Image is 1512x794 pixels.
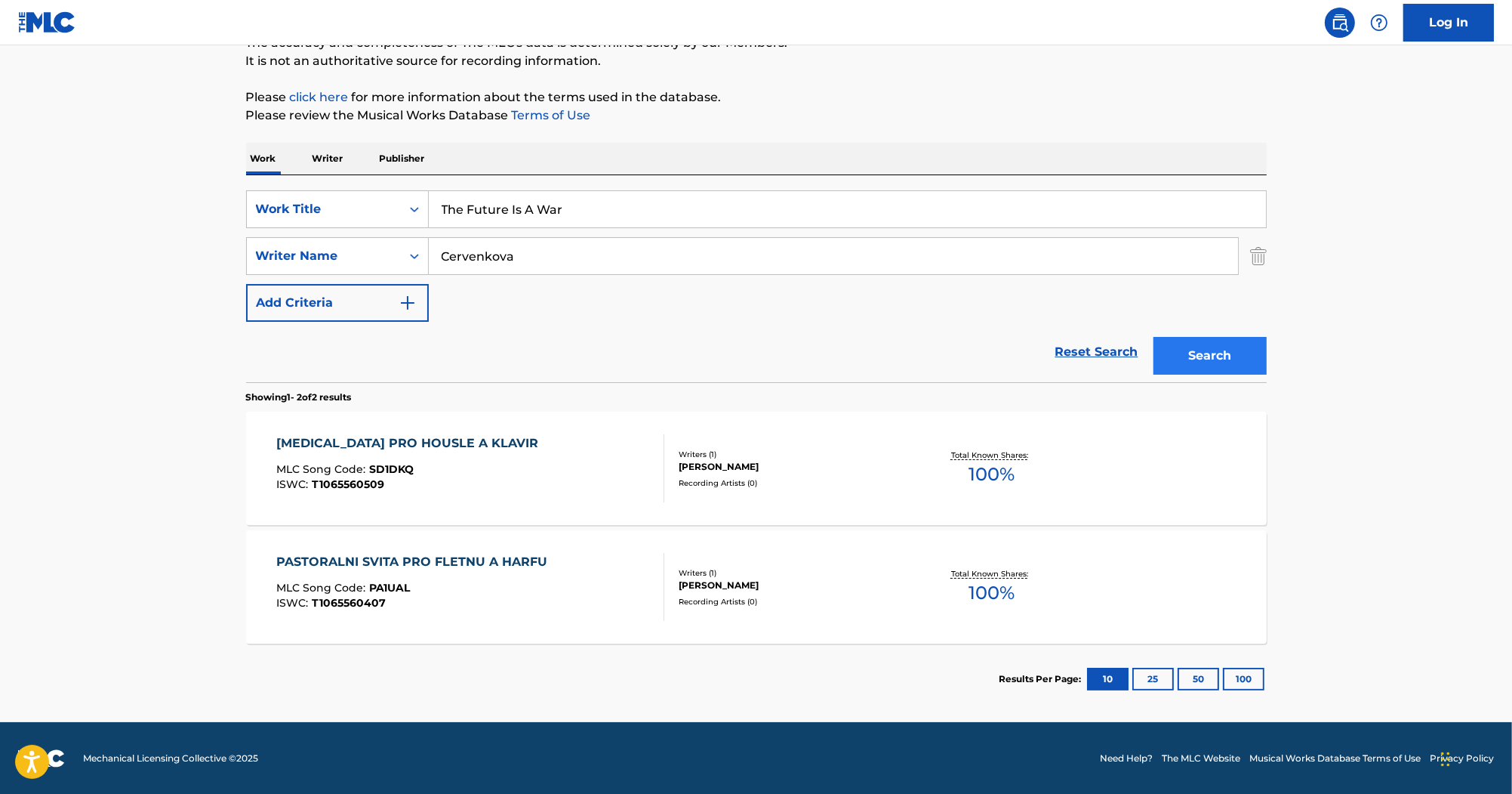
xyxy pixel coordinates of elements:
span: MLC Song Code : [276,581,369,595]
div: Writers ( 1 ) [679,449,907,460]
span: 100 % [968,461,1015,488]
div: Help [1364,8,1394,38]
p: Total Known Shares: [951,568,1032,579]
span: T1065560407 [312,596,386,610]
span: ISWC : [276,477,312,491]
a: Musical Works Database Terms of Use [1249,752,1421,765]
img: 9d2ae6d4665cec9f34b9.svg [399,294,417,312]
p: Total Known Shares: [951,450,1032,461]
img: MLC Logo [18,11,76,33]
span: ISWC : [276,596,312,610]
a: Need Help? [1100,752,1153,765]
a: Log In [1403,4,1494,42]
span: PA1UAL [369,581,410,595]
a: Privacy Policy [1430,752,1494,765]
p: Work [246,143,281,175]
button: 100 [1223,668,1264,691]
button: 50 [1178,668,1219,691]
span: 100 % [968,579,1015,607]
p: Showing 1 - 2 of 2 results [246,391,352,404]
iframe: Chat Widget [1437,721,1512,794]
div: PASTORALNI SVITA PRO FLETNU A HARFU [276,553,555,571]
div: [PERSON_NAME] [679,460,907,474]
p: Publisher [375,143,430,175]
button: 10 [1087,668,1129,691]
div: Writer Name [256,247,392,265]
div: Drag [1441,737,1450,782]
div: Recording Artists ( 0 ) [679,596,907,607]
a: Reset Search [1048,335,1146,369]
img: logo [18,749,65,768]
div: [MEDICAL_DATA] PRO HOUSLE A KLAVIR [276,434,546,453]
span: Mechanical Licensing Collective © 2025 [83,752,258,765]
a: PASTORALNI SVITA PRO FLETNU A HARFUMLC Song Code:PA1UALISWC:T1065560407Writers (1)[PERSON_NAME]Re... [246,530,1267,644]
form: Search Form [246,190,1267,382]
img: search [1331,14,1349,32]
button: Search [1153,337,1267,375]
p: Please review the Musical Works Database [246,107,1267,125]
a: [MEDICAL_DATA] PRO HOUSLE A KLAVIRMLC Song Code:SD1DKQISWC:T1065560509Writers (1)[PERSON_NAME]Rec... [246,412,1267,525]
span: T1065560509 [312,477,384,491]
p: Writer [308,143,348,175]
div: Work Title [256,200,392,218]
a: The MLC Website [1162,752,1240,765]
button: 25 [1132,668,1174,691]
span: MLC Song Code : [276,462,369,476]
img: Delete Criterion [1250,237,1267,275]
p: It is not an authoritative source for recording information. [246,52,1267,70]
img: help [1370,14,1388,32]
p: Please for more information about the terms used in the database. [246,88,1267,107]
button: Add Criteria [246,284,429,322]
a: click here [290,90,349,104]
div: Writers ( 1 ) [679,567,907,579]
p: Results Per Page: [999,672,1085,686]
a: Terms of Use [509,108,591,122]
a: Public Search [1325,8,1355,38]
div: Recording Artists ( 0 ) [679,477,907,489]
span: SD1DKQ [369,462,414,476]
div: [PERSON_NAME] [679,579,907,592]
